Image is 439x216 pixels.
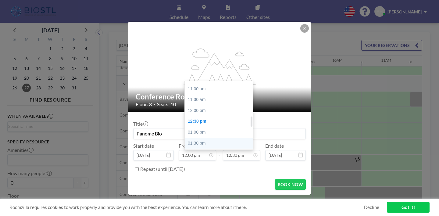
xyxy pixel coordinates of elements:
span: - [219,145,220,158]
span: Seats: 10 [157,101,176,107]
div: 01:00 pm [185,127,253,138]
input: Alexandra's reservation [134,128,305,139]
label: Title [133,121,148,127]
div: 01:30 pm [185,138,253,149]
div: 11:30 am [185,94,253,105]
div: 12:30 pm [185,116,253,127]
span: • [153,102,155,106]
g: flex-grow: 1.2; [184,48,256,85]
label: Repeat (until [DATE]) [140,166,185,172]
div: 02:00 pm [185,149,253,160]
h2: Conference Room 325 [136,92,304,101]
button: BOOK NOW [275,179,306,190]
label: Start date [133,143,154,149]
a: here. [236,204,247,210]
span: Floor: 3 [136,101,152,107]
label: From [179,143,190,149]
div: 11:00 am [185,84,253,95]
div: 12:00 pm [185,105,253,116]
a: Got it! [387,202,430,213]
label: End date [265,143,284,149]
span: Roomzilla requires cookies to work properly and provide you with the best experience. You can lea... [9,204,364,210]
a: Decline [364,204,379,210]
